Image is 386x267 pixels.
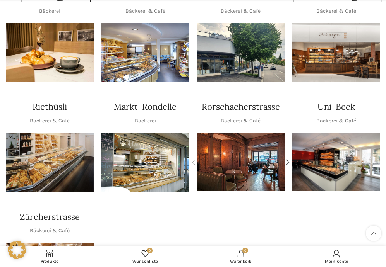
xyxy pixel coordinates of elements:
[101,259,189,264] span: Wunschliste
[30,226,70,235] p: Bäckerei & Café
[316,117,356,125] p: Bäckerei & Café
[197,259,285,264] span: Warenkorb
[6,259,94,264] span: Produkte
[292,23,380,82] img: Schwyter-1800x900
[20,211,80,223] h4: Zürcherstrasse
[317,101,355,113] h4: Uni-Beck
[114,101,177,113] h4: Markt-Rondelle
[221,7,261,15] p: Bäckerei & Café
[2,248,98,265] a: Produkte
[193,248,289,265] a: 0 Warenkorb
[316,7,356,15] p: Bäckerei & Café
[6,133,94,191] div: 1 / 1
[6,23,94,82] img: schwyter-23
[6,23,94,82] div: 1 / 1
[197,133,285,191] img: Rorschacherstrasse
[202,101,280,113] h4: Rorschacherstrasse
[30,117,70,125] p: Bäckerei & Café
[147,248,153,253] span: 0
[135,117,156,125] p: Bäckerei
[292,133,380,191] div: 1 / 1
[193,248,289,265] div: My cart
[292,23,380,82] div: 1 / 1
[197,133,285,191] div: 1 / 2
[242,248,248,253] span: 0
[292,259,380,264] span: Mein Konto
[366,226,381,241] a: Scroll to top button
[221,117,261,125] p: Bäckerei & Café
[288,248,384,265] a: Mein Konto
[101,23,189,82] div: 1 / 1
[292,133,380,191] img: rechts_09-1
[101,133,189,191] img: Rondelle_1
[125,7,165,15] p: Bäckerei & Café
[197,23,285,82] img: 0842cc03-b884-43c1-a0c9-0889ef9087d6 copy
[101,133,189,191] div: 1 / 1
[98,248,193,265] a: 0 Wunschliste
[6,133,94,191] img: Riethüsli-2
[101,23,189,82] img: Neudorf_1
[98,248,193,265] div: Meine Wunschliste
[280,155,295,170] div: Next slide
[33,101,67,113] h4: Riethüsli
[197,23,285,82] div: 1 / 1
[39,7,60,15] p: Bäckerei
[186,155,202,170] div: Previous slide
